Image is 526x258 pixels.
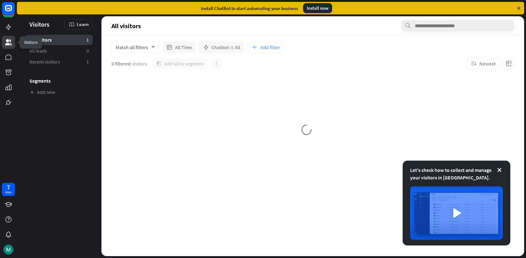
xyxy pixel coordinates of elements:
aside: 0 [86,48,89,54]
a: Recent visitors 1 [26,57,93,67]
h3: Segments [26,78,93,84]
a: All leads 0 [26,46,93,56]
span: All leads [29,48,47,54]
a: 7 days [2,183,15,196]
aside: 1 [86,59,89,65]
aside: 1 [86,37,89,43]
span: Learn [77,21,89,27]
div: Install now [303,3,332,13]
span: Visitors [29,21,49,28]
div: days [5,190,12,194]
div: Let's check how to collect and manage your visitors in [GEOGRAPHIC_DATA]. [410,166,503,181]
button: Open LiveChat chat widget [5,3,24,21]
img: image [410,186,503,240]
span: All visitors [29,37,52,43]
div: 7 [7,184,10,190]
span: All visitors [111,22,141,29]
a: Add new [26,87,93,97]
span: Recent visitors [29,59,60,65]
div: Install ChatBot to start automating your business [201,5,298,11]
